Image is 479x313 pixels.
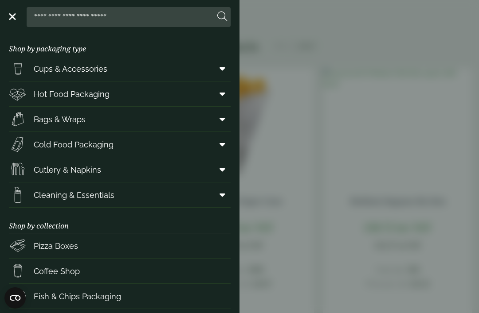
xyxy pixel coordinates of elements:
span: Hot Food Packaging [34,88,110,100]
span: Cleaning & Essentials [34,189,114,201]
img: Pizza_boxes.svg [9,237,27,255]
span: Cups & Accessories [34,63,107,75]
span: Cold Food Packaging [34,139,114,151]
a: Pizza Boxes [9,233,231,258]
span: Coffee Shop [34,265,80,277]
img: open-wipe.svg [9,186,27,204]
img: Sandwich_box.svg [9,135,27,153]
span: Cutlery & Napkins [34,164,101,176]
a: Fish & Chips Packaging [9,284,231,309]
img: Paper_carriers.svg [9,110,27,128]
a: Cold Food Packaging [9,132,231,157]
a: Cups & Accessories [9,56,231,81]
img: Cutlery.svg [9,161,27,178]
span: Fish & Chips Packaging [34,290,121,302]
h3: Shop by collection [9,208,231,233]
img: PintNhalf_cup.svg [9,60,27,77]
img: Deli_box.svg [9,85,27,103]
button: Open CMP widget [4,287,26,309]
a: Cutlery & Napkins [9,157,231,182]
a: Hot Food Packaging [9,81,231,106]
a: Coffee Shop [9,259,231,283]
a: Cleaning & Essentials [9,182,231,207]
span: Pizza Boxes [34,240,78,252]
a: Bags & Wraps [9,107,231,131]
span: Bags & Wraps [34,113,86,125]
h3: Shop by packaging type [9,31,231,56]
img: HotDrink_paperCup.svg [9,262,27,280]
